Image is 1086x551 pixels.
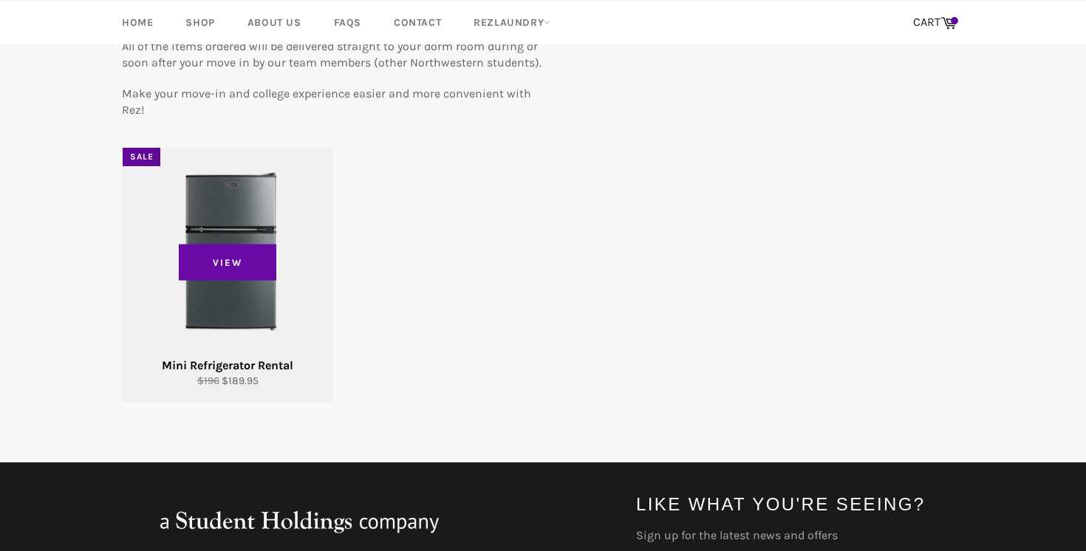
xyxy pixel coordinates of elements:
[107,1,168,44] a: Home
[636,492,964,516] h4: Like what you're seeing?
[122,86,543,118] p: Make your move-in and college experience easier and more convenient with Rez!
[122,492,477,551] img: aStudentHoldingsNFPcompany_large.png
[122,38,543,71] p: All of the items ordered will be delivered straight to your dorm room during or soon after your m...
[379,1,456,44] a: Contact
[179,244,276,281] span: View
[132,357,324,374] div: Mini Refrigerator Rental
[122,148,332,403] a: Mini Refrigerator Rental Mini Refrigerator Rental $196 $189.95 View
[233,1,316,44] a: About Us
[906,7,964,38] a: CART
[319,1,376,44] a: FAQs
[171,1,229,44] a: Shop
[459,1,565,44] a: RezLaundry
[636,527,964,544] label: Sign up for the latest news and offers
